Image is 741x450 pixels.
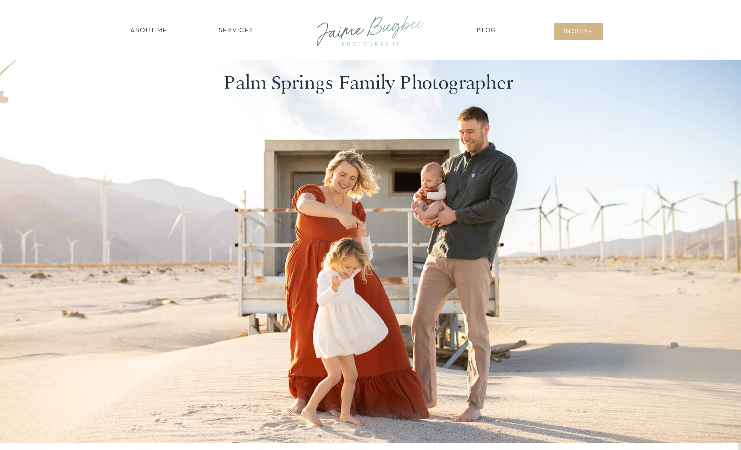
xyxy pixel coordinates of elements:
[208,26,264,36] a: SERVICES
[127,26,170,36] a: about ME
[475,26,499,36] a: Blog
[224,72,518,97] h1: Palm Springs Family Photographer
[558,27,598,37] a: inqUIre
